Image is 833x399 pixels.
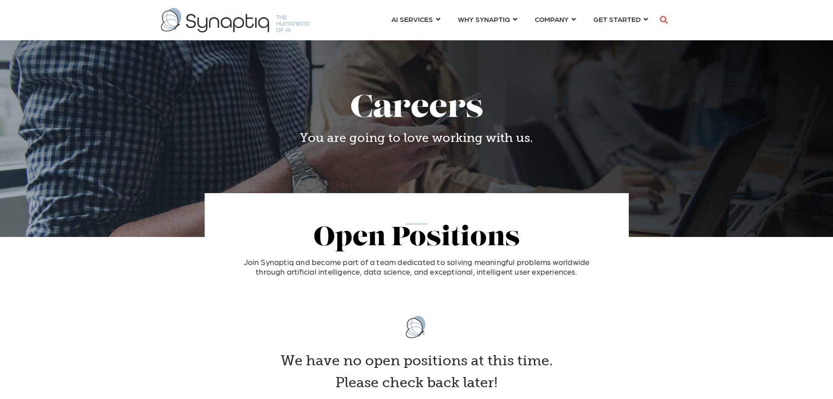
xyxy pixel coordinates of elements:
a: GET STARTED [593,11,648,27]
span: COMPANY [535,13,568,25]
span: GET STARTED [593,13,641,25]
img: synaptiq-logo-rgb_full-color-logomark-1 [395,306,439,348]
h3: Please check back later! [242,374,592,392]
span: WHY SYNAPTIQ [458,13,510,25]
h3: We have no open positions at this time. [242,352,592,370]
h1: Careers [211,92,622,127]
span: Join Synaptiq and become part of a team dedicated to solving meaningful problems worldwide throug... [244,257,590,276]
a: AI SERVICES [391,11,440,27]
img: synaptiq logo-1 [161,8,310,32]
a: WHY SYNAPTIQ [458,11,517,27]
a: COMPANY [535,11,576,27]
nav: menu [383,4,657,36]
span: AI SERVICES [391,13,433,25]
h2: Open Positions [233,224,600,253]
h4: You are going to love working with us. [211,131,622,145]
